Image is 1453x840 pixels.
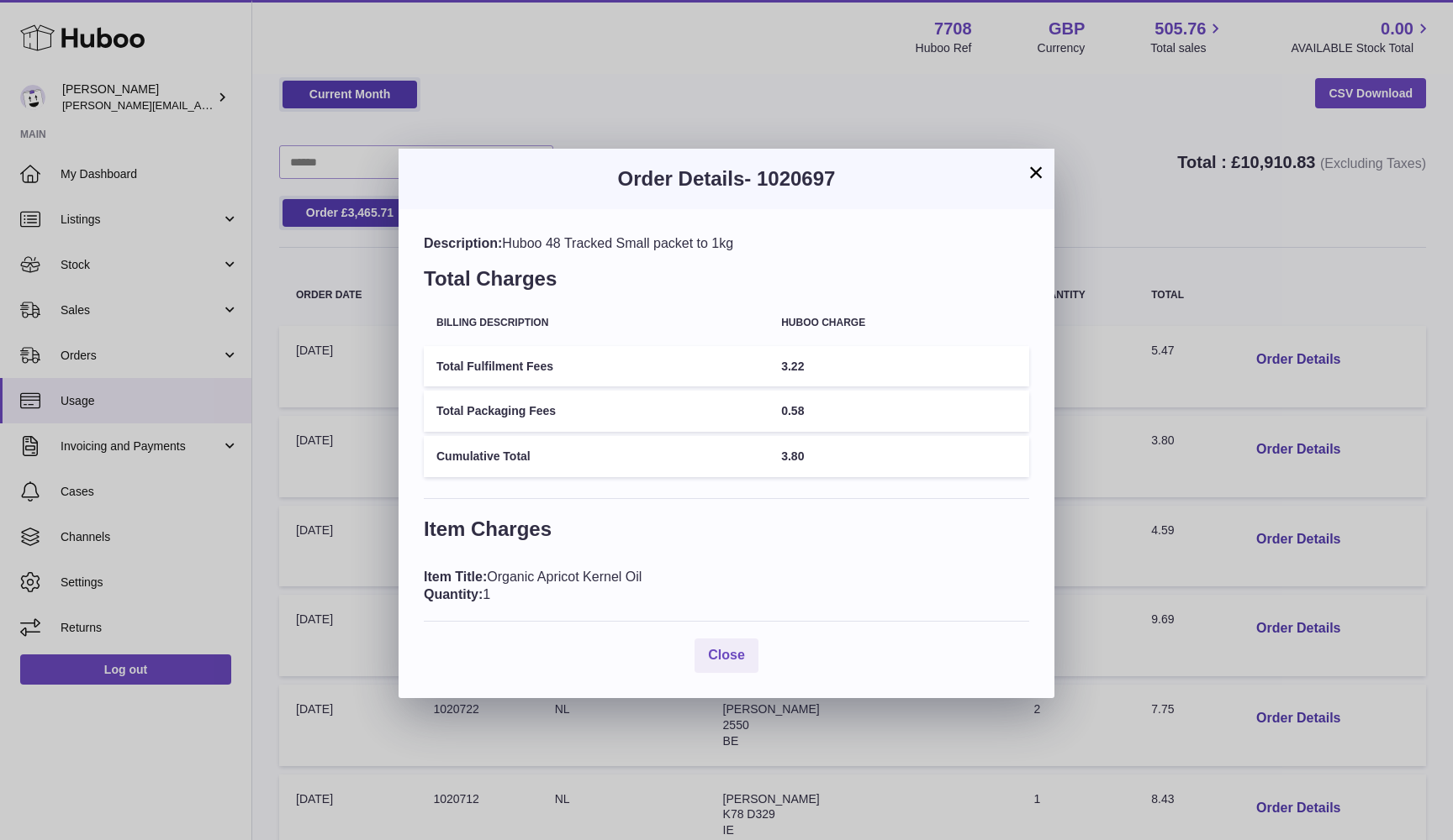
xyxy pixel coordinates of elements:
span: Item Title: [424,570,487,584]
h3: Order Details [424,165,1029,192]
td: Total Packaging Fees [424,391,769,432]
div: Huboo 48 Tracked Small packet to 1kg [424,234,1029,253]
span: 3.80 [781,449,804,463]
td: Cumulative Total [424,436,769,477]
button: Close [695,638,758,673]
span: Close [708,648,745,662]
button: × [1026,162,1046,182]
h3: Total Charges [424,265,1029,301]
td: Total Fulfilment Fees [424,346,769,387]
h3: Item Charges [424,516,1029,551]
span: Quantity: [424,587,483,601]
span: Description: [424,236,502,250]
th: Billing Description [424,305,769,341]
th: Huboo charge [769,305,1029,341]
span: - 1020697 [744,167,835,190]
span: 3.22 [781,360,804,373]
div: Organic Apricot Kernel Oil 1 [424,568,1029,604]
span: 0.58 [781,404,804,417]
